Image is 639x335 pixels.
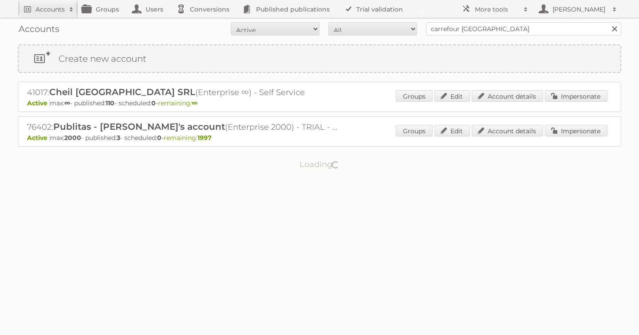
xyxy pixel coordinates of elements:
[164,134,212,142] span: remaining:
[472,125,543,136] a: Account details
[53,121,225,132] span: Publitas - [PERSON_NAME]'s account
[27,134,612,142] p: max: - published: - scheduled: -
[157,134,162,142] strong: 0
[197,134,212,142] strong: 1997
[472,90,543,102] a: Account details
[117,134,120,142] strong: 3
[49,87,195,97] span: Cheil [GEOGRAPHIC_DATA] SRL
[545,125,607,136] a: Impersonate
[27,121,338,133] h2: 76402: (Enterprise 2000) - TRIAL - Self Service
[27,87,338,98] h2: 41017: (Enterprise ∞) - Self Service
[475,5,519,14] h2: More tools
[396,125,433,136] a: Groups
[545,90,607,102] a: Impersonate
[434,125,470,136] a: Edit
[106,99,114,107] strong: 110
[35,5,65,14] h2: Accounts
[272,156,368,173] p: Loading
[27,99,50,107] span: Active
[550,5,608,14] h2: [PERSON_NAME]
[396,90,433,102] a: Groups
[19,45,620,72] a: Create new account
[151,99,156,107] strong: 0
[192,99,197,107] strong: ∞
[158,99,197,107] span: remaining:
[27,99,612,107] p: max: - published: - scheduled: -
[27,134,50,142] span: Active
[64,134,81,142] strong: 2000
[434,90,470,102] a: Edit
[64,99,70,107] strong: ∞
